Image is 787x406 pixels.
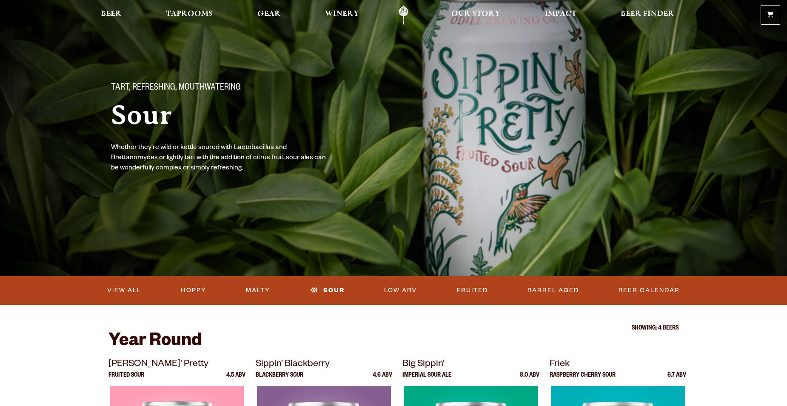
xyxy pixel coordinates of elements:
p: 4.5 ABV [226,372,245,386]
a: Barrel Aged [524,281,582,300]
a: Fruited [453,281,491,300]
span: Beer [101,11,122,17]
span: Impact [545,11,576,17]
span: Gear [257,11,281,17]
a: Low ABV [381,281,420,300]
a: Gear [252,6,286,25]
span: Beer Finder [621,11,674,17]
a: Hoppy [177,281,210,300]
span: Winery [325,11,359,17]
p: Big Sippin’ [402,357,539,372]
p: Fruited Sour [108,372,144,386]
a: Impact [539,6,582,25]
p: Showing: 4 Beers [108,325,679,332]
p: 6.7 ABV [667,372,686,386]
p: Imperial Sour Ale [402,372,451,386]
a: Malty [242,281,274,300]
a: Sour [307,281,348,300]
p: Raspberry Cherry Sour [550,372,616,386]
p: Blackberry Sour [256,372,303,386]
span: Tart, Refreshing, Mouthwatering [111,83,241,94]
p: Sippin’ Blackberry [256,357,393,372]
a: Winery [319,6,365,25]
a: Beer Finder [615,6,680,25]
p: [PERSON_NAME]’ Pretty [108,357,245,372]
a: Beer Calendar [615,281,683,300]
a: Odell Home [388,6,419,25]
p: Friek [550,357,687,372]
p: 4.6 ABV [373,372,392,386]
span: Taprooms [166,11,213,17]
p: 8.0 ABV [520,372,539,386]
h1: Sour [111,101,376,130]
a: Our Story [446,6,506,25]
a: View All [104,281,145,300]
span: Our Story [451,11,500,17]
a: Beer [95,6,127,25]
h2: Year Round [108,332,679,352]
a: Taprooms [160,6,218,25]
p: Whether they're wild or kettle soured with Lactobacillus and Brettanomyces or lightly tart with t... [111,143,329,174]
